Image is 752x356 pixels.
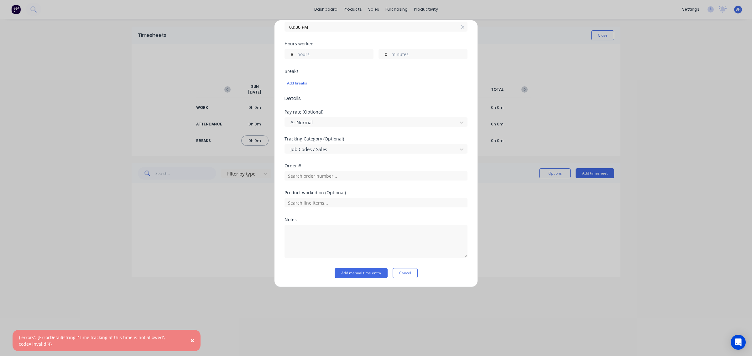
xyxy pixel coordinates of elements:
div: Add breaks [287,79,465,87]
input: 0 [285,49,296,59]
label: minutes [391,51,467,59]
div: Hours worked [285,42,467,46]
div: {'errors': [ErrorDetail(string='Time tracking at this time is not allowed', code='invalid')]} [19,334,181,347]
input: Search line items... [285,198,467,207]
div: Pay rate (Optional) [285,110,467,114]
div: Breaks [285,69,467,74]
div: Notes [285,217,467,222]
span: × [191,336,194,345]
div: Open Intercom Messenger [731,335,746,350]
label: hours [297,51,373,59]
div: Order # [285,164,467,168]
span: Details [285,95,467,102]
input: 0 [379,49,390,59]
div: Product worked on (Optional) [285,191,467,195]
div: Tracking Category (Optional) [285,137,467,141]
button: Cancel [393,268,418,278]
input: Search order number... [285,171,467,181]
button: Add manual time entry [335,268,388,278]
button: Close [184,333,201,348]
